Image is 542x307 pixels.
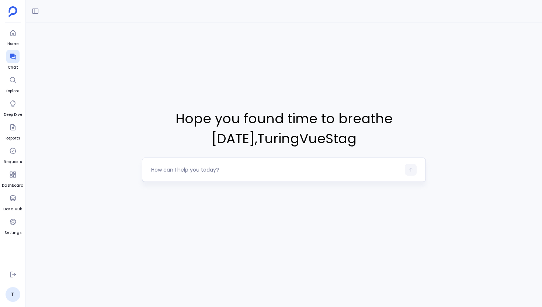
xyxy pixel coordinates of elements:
span: Settings [4,230,21,236]
span: Home [6,41,20,47]
span: Requests [4,159,22,165]
a: Settings [4,215,21,236]
a: Requests [4,144,22,165]
span: Deep Dive [4,112,22,118]
a: Explore [6,73,20,94]
span: Reports [6,135,20,141]
span: Data Hub [3,206,22,212]
img: petavue logo [8,6,17,17]
span: Dashboard [2,183,24,189]
span: Hope you found time to breathe [DATE] , TuringVueStag [142,109,426,149]
a: Data Hub [3,192,22,212]
a: Deep Dive [4,97,22,118]
a: Chat [6,50,20,70]
a: Dashboard [2,168,24,189]
span: Explore [6,88,20,94]
a: Reports [6,121,20,141]
a: T [6,287,20,302]
a: Home [6,26,20,47]
span: Chat [6,65,20,70]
